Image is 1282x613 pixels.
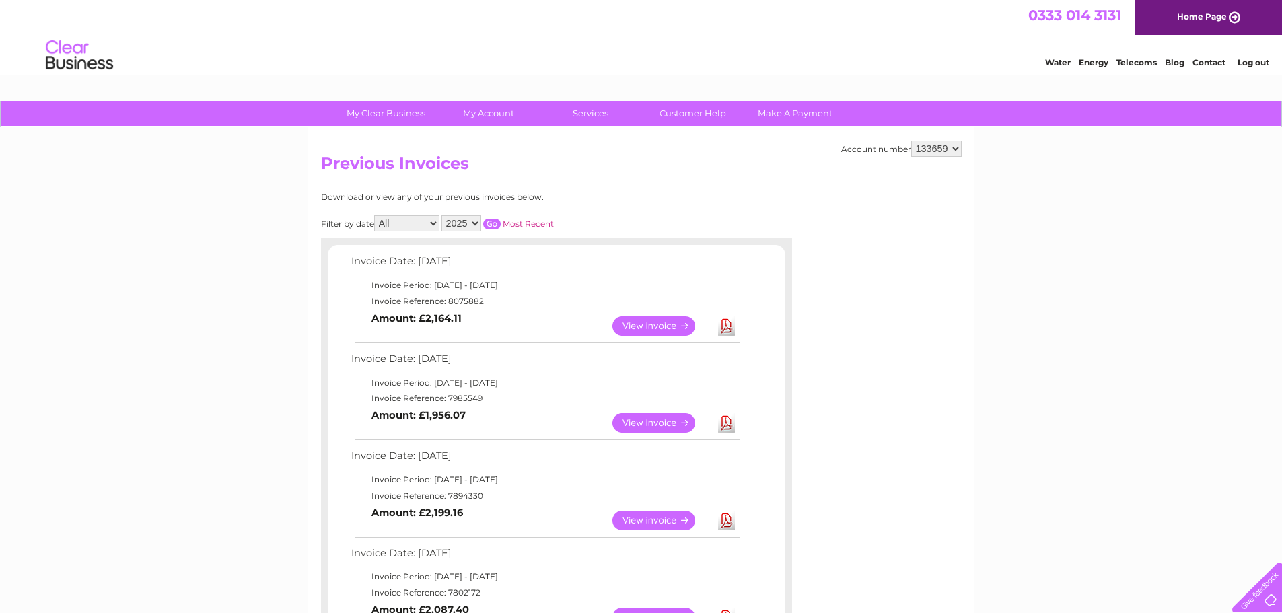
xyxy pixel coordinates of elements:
[348,447,742,472] td: Invoice Date: [DATE]
[1238,57,1269,67] a: Log out
[348,569,742,585] td: Invoice Period: [DATE] - [DATE]
[348,252,742,277] td: Invoice Date: [DATE]
[740,101,851,126] a: Make A Payment
[45,35,114,76] img: logo.png
[841,141,962,157] div: Account number
[348,390,742,406] td: Invoice Reference: 7985549
[348,350,742,375] td: Invoice Date: [DATE]
[324,7,960,65] div: Clear Business is a trading name of Verastar Limited (registered in [GEOGRAPHIC_DATA] No. 3667643...
[612,316,711,336] a: View
[321,215,674,231] div: Filter by date
[637,101,748,126] a: Customer Help
[330,101,441,126] a: My Clear Business
[535,101,646,126] a: Services
[1028,7,1121,24] a: 0333 014 3131
[348,488,742,504] td: Invoice Reference: 7894330
[718,413,735,433] a: Download
[718,511,735,530] a: Download
[371,312,462,324] b: Amount: £2,164.11
[348,277,742,293] td: Invoice Period: [DATE] - [DATE]
[321,192,674,202] div: Download or view any of your previous invoices below.
[433,101,544,126] a: My Account
[1165,57,1184,67] a: Blog
[1116,57,1157,67] a: Telecoms
[612,511,711,530] a: View
[371,507,463,519] b: Amount: £2,199.16
[1045,57,1071,67] a: Water
[348,544,742,569] td: Invoice Date: [DATE]
[348,293,742,310] td: Invoice Reference: 8075882
[503,219,554,229] a: Most Recent
[348,585,742,601] td: Invoice Reference: 7802172
[348,375,742,391] td: Invoice Period: [DATE] - [DATE]
[1079,57,1108,67] a: Energy
[321,154,962,180] h2: Previous Invoices
[371,409,466,421] b: Amount: £1,956.07
[348,472,742,488] td: Invoice Period: [DATE] - [DATE]
[1192,57,1225,67] a: Contact
[612,413,711,433] a: View
[718,316,735,336] a: Download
